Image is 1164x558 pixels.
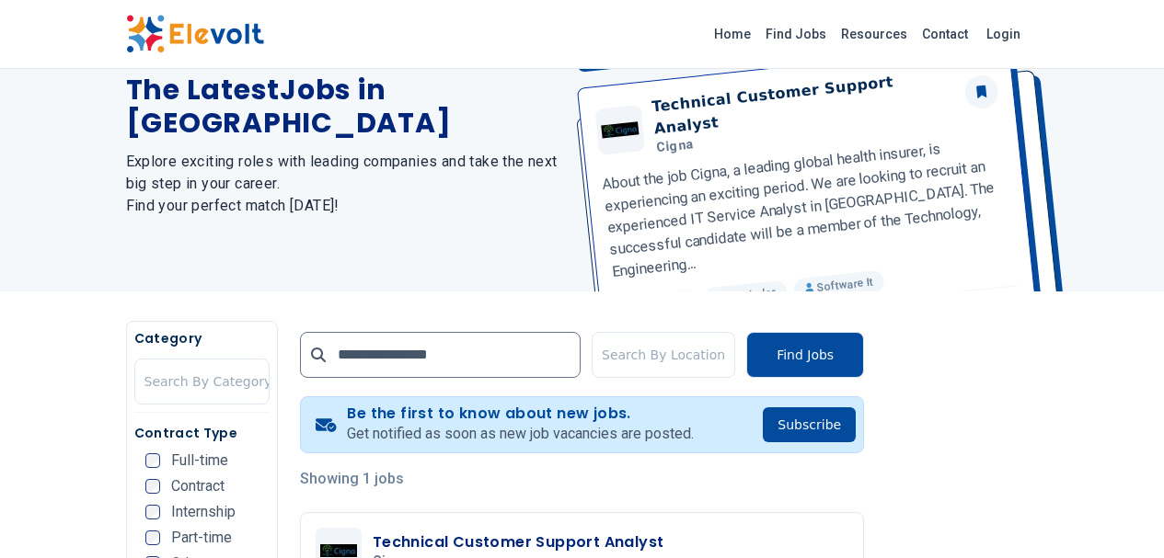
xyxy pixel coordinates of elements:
button: Subscribe [763,407,856,442]
img: Cigna [320,544,357,557]
h2: Explore exciting roles with leading companies and take the next big step in your career. Find you... [126,151,560,217]
h3: Technical Customer Support Analyst [373,531,664,553]
input: Internship [145,505,160,519]
h5: Contract Type [134,424,270,442]
input: Contract [145,479,160,494]
button: Find Jobs [746,332,864,378]
iframe: Chat Widget [1072,470,1164,558]
span: Contract [171,479,225,494]
h4: Be the first to know about new jobs. [347,404,694,423]
h5: Category [134,329,270,347]
a: Home [707,19,758,49]
p: Get notified as soon as new job vacancies are posted. [347,423,694,445]
input: Part-time [145,530,160,545]
a: Find Jobs [758,19,834,49]
input: Full-time [145,453,160,468]
a: Login [975,16,1031,52]
a: Resources [834,19,915,49]
span: Part-time [171,530,232,545]
span: Internship [171,505,236,519]
span: Full-time [171,453,228,468]
p: Showing 1 jobs [300,468,864,490]
h1: The Latest Jobs in [GEOGRAPHIC_DATA] [126,74,560,140]
a: Contact [915,19,975,49]
img: Elevolt [126,15,264,53]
